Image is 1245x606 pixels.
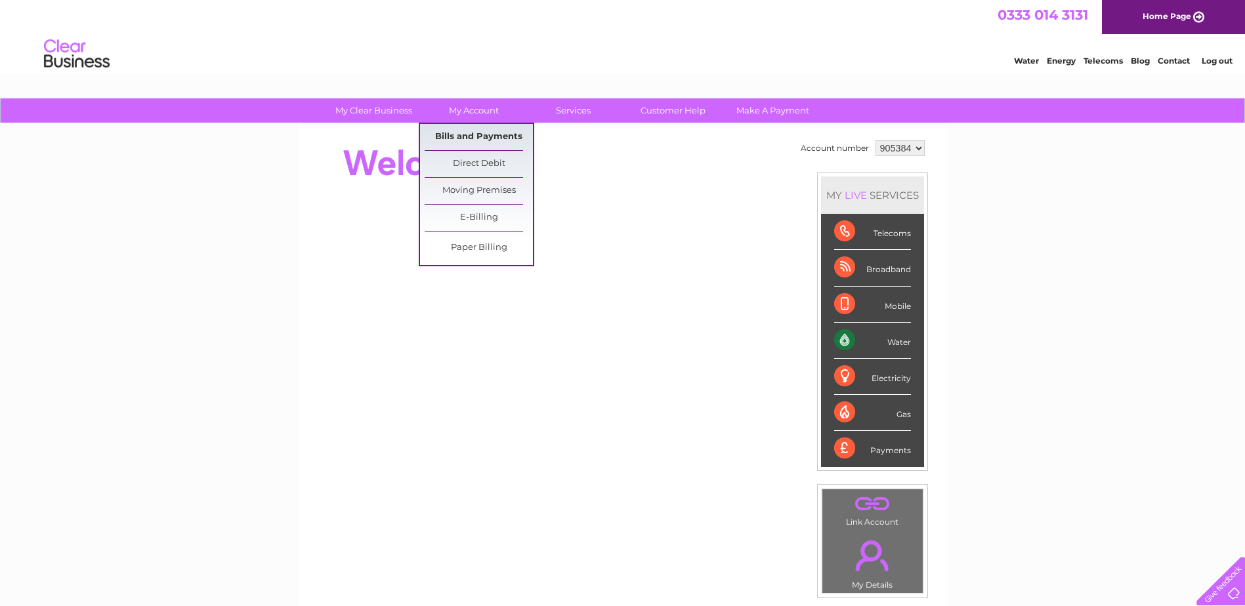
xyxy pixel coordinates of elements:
[826,533,919,578] a: .
[519,98,627,123] a: Services
[313,7,933,64] div: Clear Business is a trading name of Verastar Limited (registered in [GEOGRAPHIC_DATA] No. 3667643...
[834,287,911,323] div: Mobile
[822,489,923,530] td: Link Account
[834,359,911,395] div: Electricity
[425,124,533,150] a: Bills and Payments
[1202,56,1233,66] a: Log out
[826,493,919,515] a: .
[998,7,1088,23] a: 0333 014 3131
[43,34,110,74] img: logo.png
[834,431,911,466] div: Payments
[425,235,533,261] a: Paper Billing
[419,98,528,123] a: My Account
[834,323,911,359] div: Water
[1131,56,1150,66] a: Blog
[1014,56,1039,66] a: Water
[1047,56,1076,66] a: Energy
[320,98,428,123] a: My Clear Business
[425,151,533,177] a: Direct Debit
[425,178,533,204] a: Moving Premises
[821,176,924,214] div: MY SERVICES
[822,529,923,594] td: My Details
[834,214,911,250] div: Telecoms
[834,395,911,431] div: Gas
[719,98,827,123] a: Make A Payment
[834,250,911,286] div: Broadband
[425,205,533,231] a: E-Billing
[797,137,872,159] td: Account number
[1084,56,1123,66] a: Telecoms
[842,189,870,201] div: LIVE
[1158,56,1190,66] a: Contact
[619,98,727,123] a: Customer Help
